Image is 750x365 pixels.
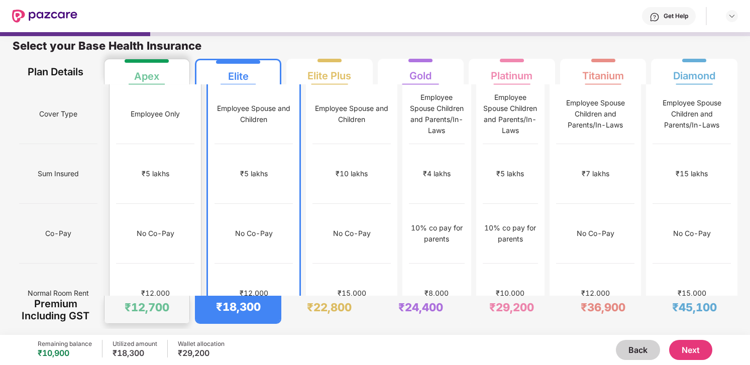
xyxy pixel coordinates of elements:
[312,103,391,125] div: Employee Spouse and Children
[38,340,92,348] div: Remaining balance
[616,340,660,360] button: Back
[398,300,443,314] div: ₹24,400
[581,300,625,314] div: ₹36,900
[235,228,273,239] div: No Co-Pay
[240,168,268,179] div: ₹5 lakhs
[728,12,736,20] img: svg+xml;base64,PHN2ZyBpZD0iRHJvcGRvd24tMzJ4MzIiIHhtbG5zPSJodHRwOi8vd3d3LnczLm9yZy8yMDAwL3N2ZyIgd2...
[19,59,92,84] div: Plan Details
[240,288,268,299] div: ₹12,000
[12,10,77,23] img: New Pazcare Logo
[676,168,708,179] div: ₹15 lakhs
[113,340,157,348] div: Utilized amount
[178,340,225,348] div: Wallet allocation
[409,222,465,245] div: 10% co pay for parents
[336,168,368,179] div: ₹10 lakhs
[556,97,634,131] div: Employee Spouse Children and Parents/In-Laws
[582,168,609,179] div: ₹7 lakhs
[673,62,715,82] div: Diamond
[489,300,534,314] div: ₹29,200
[178,348,225,358] div: ₹29,200
[483,92,539,136] div: Employee Spouse Children and Parents/In-Laws
[496,168,524,179] div: ₹5 lakhs
[424,288,449,299] div: ₹8,000
[650,12,660,22] img: svg+xml;base64,PHN2ZyBpZD0iSGVscC0zMngzMiIgeG1sbnM9Imh0dHA6Ly93d3cudzMub3JnLzIwMDAvc3ZnIiB3aWR0aD...
[409,92,465,136] div: Employee Spouse Children and Parents/In-Laws
[28,284,89,303] span: Normal Room Rent
[13,39,737,59] div: Select your Base Health Insurance
[215,103,293,125] div: Employee Spouse and Children
[216,300,261,314] div: ₹18,300
[577,228,614,239] div: No Co-Pay
[409,62,432,82] div: Gold
[134,62,159,82] div: Apex
[483,222,539,245] div: 10% co pay for parents
[581,288,610,299] div: ₹12,000
[673,228,711,239] div: No Co-Pay
[142,168,169,179] div: ₹5 lakhs
[45,224,71,243] span: Co-Pay
[137,228,174,239] div: No Co-Pay
[653,97,731,131] div: Employee Spouse Children and Parents/In-Laws
[496,288,524,299] div: ₹10,000
[19,296,92,324] div: Premium Including GST
[39,104,77,124] span: Cover Type
[307,300,352,314] div: ₹22,800
[491,62,532,82] div: Platinum
[38,348,92,358] div: ₹10,900
[333,228,371,239] div: No Co-Pay
[307,62,351,82] div: Elite Plus
[125,300,169,314] div: ₹12,700
[38,164,79,183] span: Sum Insured
[582,62,624,82] div: Titanium
[113,348,157,358] div: ₹18,300
[669,340,712,360] button: Next
[141,288,170,299] div: ₹12,000
[423,168,451,179] div: ₹4 lakhs
[228,62,249,82] div: Elite
[664,12,688,20] div: Get Help
[131,108,180,119] div: Employee Only
[338,288,366,299] div: ₹15,000
[672,300,717,314] div: ₹45,100
[678,288,706,299] div: ₹15,000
